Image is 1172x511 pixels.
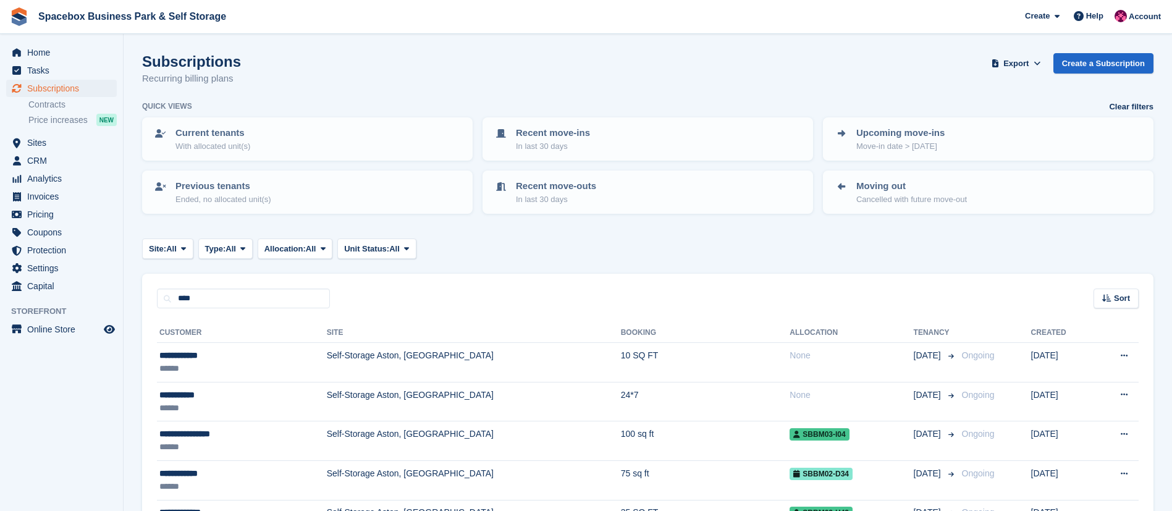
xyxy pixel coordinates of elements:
p: Recent move-ins [516,126,590,140]
span: Ongoing [962,390,995,400]
span: All [306,243,316,255]
a: menu [6,242,117,259]
span: All [389,243,400,255]
span: Protection [27,242,101,259]
a: menu [6,80,117,97]
span: Ongoing [962,468,995,478]
td: 100 sq ft [621,421,790,461]
span: Help [1086,10,1103,22]
button: Allocation: All [258,239,333,259]
p: With allocated unit(s) [175,140,250,153]
th: Site [327,323,621,343]
a: menu [6,277,117,295]
td: [DATE] [1031,343,1094,382]
p: Current tenants [175,126,250,140]
span: Storefront [11,305,123,318]
span: Analytics [27,170,101,187]
span: Unit Status: [344,243,389,255]
a: Spacebox Business Park & Self Storage [33,6,231,27]
a: menu [6,152,117,169]
p: Recurring billing plans [142,72,241,86]
span: Price increases [28,114,88,126]
a: menu [6,224,117,241]
p: Ended, no allocated unit(s) [175,193,271,206]
a: menu [6,62,117,79]
span: Account [1129,11,1161,23]
th: Tenancy [914,323,957,343]
a: menu [6,260,117,277]
td: Self-Storage Aston, [GEOGRAPHIC_DATA] [327,421,621,461]
td: 10 SQ FT [621,343,790,382]
a: Contracts [28,99,117,111]
span: Capital [27,277,101,295]
a: Current tenants With allocated unit(s) [143,119,471,159]
th: Created [1031,323,1094,343]
td: 75 sq ft [621,460,790,500]
th: Allocation [790,323,913,343]
span: SBBM03-I04 [790,428,849,441]
span: [DATE] [914,389,943,402]
td: Self-Storage Aston, [GEOGRAPHIC_DATA] [327,343,621,382]
td: Self-Storage Aston, [GEOGRAPHIC_DATA] [327,382,621,421]
span: Home [27,44,101,61]
td: [DATE] [1031,460,1094,500]
span: Coupons [27,224,101,241]
p: In last 30 days [516,193,596,206]
p: Upcoming move-ins [856,126,945,140]
span: Allocation: [264,243,306,255]
th: Customer [157,323,327,343]
div: None [790,349,913,362]
img: stora-icon-8386f47178a22dfd0bd8f6a31ec36ba5ce8667c1dd55bd0f319d3a0aa187defe.svg [10,7,28,26]
p: Recent move-outs [516,179,596,193]
button: Site: All [142,239,193,259]
a: Previous tenants Ended, no allocated unit(s) [143,172,471,213]
td: Self-Storage Aston, [GEOGRAPHIC_DATA] [327,460,621,500]
a: menu [6,134,117,151]
span: Settings [27,260,101,277]
a: Recent move-outs In last 30 days [484,172,812,213]
span: All [166,243,177,255]
a: menu [6,321,117,338]
a: Preview store [102,322,117,337]
span: Ongoing [962,350,995,360]
a: Price increases NEW [28,113,117,127]
a: Create a Subscription [1053,53,1153,74]
div: NEW [96,114,117,126]
span: Export [1003,57,1029,70]
span: Create [1025,10,1050,22]
span: [DATE] [914,428,943,441]
a: menu [6,188,117,205]
div: None [790,389,913,402]
a: Moving out Cancelled with future move-out [824,172,1152,213]
p: Moving out [856,179,967,193]
p: Cancelled with future move-out [856,193,967,206]
span: Online Store [27,321,101,338]
a: menu [6,206,117,223]
span: Site: [149,243,166,255]
button: Type: All [198,239,253,259]
span: Pricing [27,206,101,223]
a: Upcoming move-ins Move-in date > [DATE] [824,119,1152,159]
span: CRM [27,152,101,169]
span: Subscriptions [27,80,101,97]
span: Sort [1114,292,1130,305]
span: Ongoing [962,429,995,439]
span: All [226,243,236,255]
span: Tasks [27,62,101,79]
a: menu [6,170,117,187]
span: SBBM02-D34 [790,468,853,480]
p: In last 30 days [516,140,590,153]
span: [DATE] [914,467,943,480]
span: Type: [205,243,226,255]
td: [DATE] [1031,421,1094,461]
button: Unit Status: All [337,239,416,259]
a: Clear filters [1109,101,1153,113]
p: Previous tenants [175,179,271,193]
a: menu [6,44,117,61]
td: [DATE] [1031,382,1094,421]
h1: Subscriptions [142,53,241,70]
th: Booking [621,323,790,343]
span: Sites [27,134,101,151]
a: Recent move-ins In last 30 days [484,119,812,159]
h6: Quick views [142,101,192,112]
